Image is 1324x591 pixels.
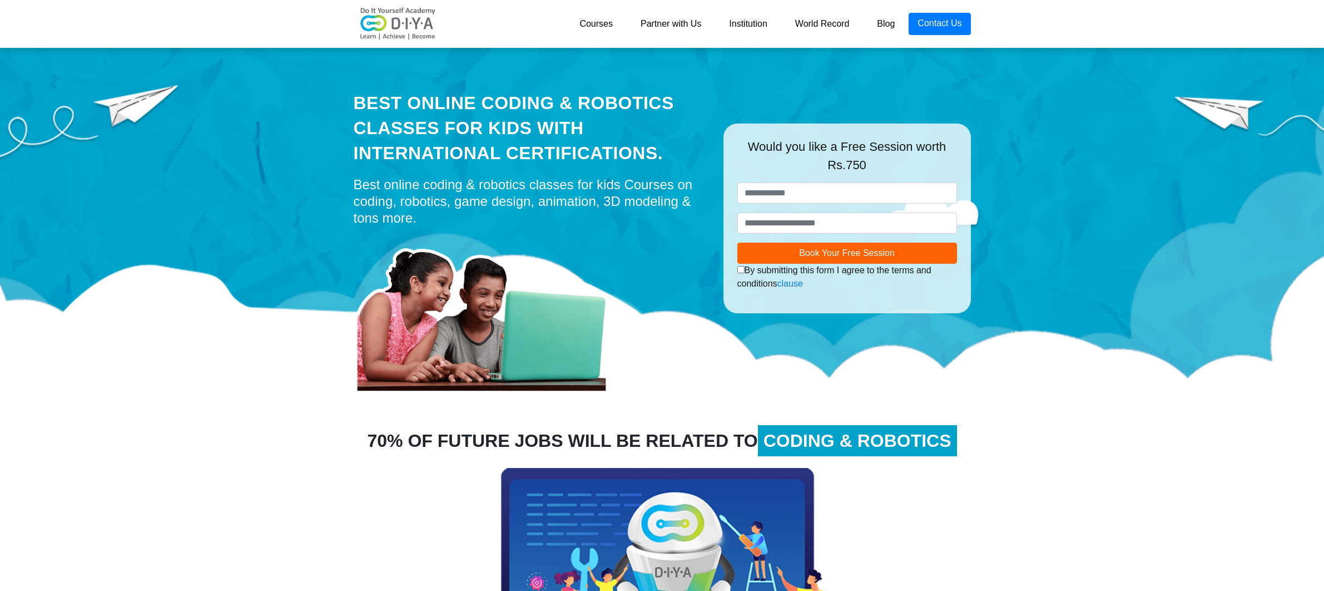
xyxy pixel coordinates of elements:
a: World Record [781,13,864,35]
button: Book Your Free Session [737,243,957,264]
span: CODING & ROBOTICS [758,425,957,456]
img: home-prod.png [354,232,621,393]
div: Best Online Coding & Robotics Classes for kids with International Certifications. [354,91,707,165]
div: 70% OF FUTURE JOBS WILL BE RELATED TO [345,427,979,454]
div: Best online coding & robotics classes for kids Courses on coding, robotics, game design, animatio... [354,176,707,226]
a: Partner with Us [627,13,715,35]
a: clause [777,279,803,288]
span: Book Your Free Session [799,248,895,258]
img: logo-v2.png [354,7,443,41]
a: Contact Us [909,13,970,35]
a: Blog [863,13,909,35]
div: Would you like a Free Session worth Rs.750 [737,137,957,183]
div: By submitting this form I agree to the terms and conditions [737,264,957,290]
a: Institution [715,13,781,35]
a: Courses [566,13,627,35]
